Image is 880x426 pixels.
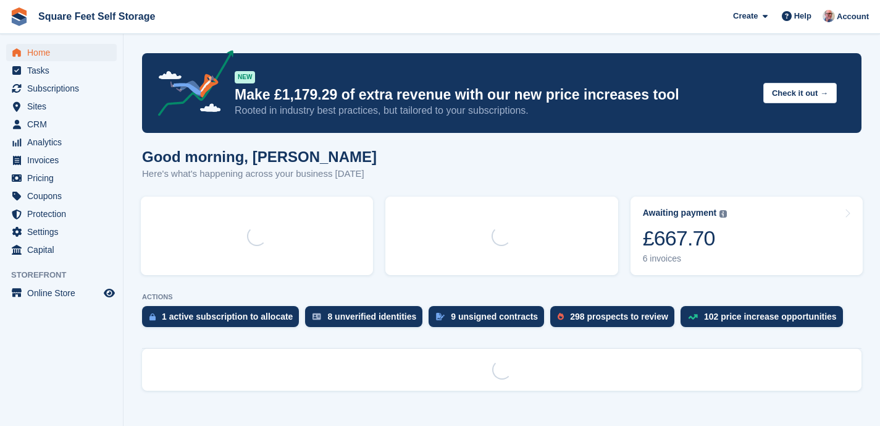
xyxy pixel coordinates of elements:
p: Make £1,179.29 of extra revenue with our new price increases tool [235,86,753,104]
a: Square Feet Self Storage [33,6,160,27]
a: Awaiting payment £667.70 6 invoices [631,197,863,275]
a: Preview store [102,286,117,300]
h1: Good morning, [PERSON_NAME] [142,148,377,165]
div: 6 invoices [643,253,727,264]
div: NEW [235,71,255,83]
img: prospect-51fa495bee0391a8d652442698ab0144808aea92771e9ea1ae160a38d050c398.svg [558,313,564,320]
span: Coupons [27,187,101,205]
div: 102 price increase opportunities [704,312,837,322]
a: 102 price increase opportunities [681,306,849,333]
img: David Greer [823,10,835,22]
a: menu [6,223,117,241]
a: menu [6,205,117,223]
a: 1 active subscription to allocate [142,306,305,333]
span: Online Store [27,284,101,302]
p: Rooted in industry best practices, but tailored to your subscriptions. [235,104,753,117]
span: Analytics [27,134,101,151]
img: price-adjustments-announcement-icon-8257ccfd72463d97f412b2fc003d46551f7dbcb40ab6d574587a9cd5c0d94... [148,50,234,121]
a: menu [6,116,117,133]
span: Subscriptions [27,80,101,97]
span: CRM [27,116,101,133]
a: 8 unverified identities [305,306,429,333]
a: menu [6,241,117,258]
span: Settings [27,223,101,241]
span: Capital [27,241,101,258]
span: Invoices [27,151,101,169]
span: Sites [27,98,101,115]
div: 1 active subscription to allocate [162,312,293,322]
img: icon-info-grey-7440780725fd019a000dd9b08b2336e03edf1995a4989e88bcd33f0948082b44.svg [719,210,727,218]
a: 298 prospects to review [550,306,681,333]
button: Check it out → [763,83,837,103]
img: contract_signature_icon-13c848040528278c33f63329250d36e43548de30e8caae1d1a13099fd9432cc5.svg [436,313,445,320]
span: Storefront [11,269,123,281]
div: 9 unsigned contracts [451,312,538,322]
a: menu [6,62,117,79]
span: Home [27,44,101,61]
img: active_subscription_to_allocate_icon-d502201f5373d7db506a760aba3b589e785aa758c864c3986d89f69b8ff3... [149,313,156,321]
a: menu [6,169,117,187]
a: menu [6,98,117,115]
div: Awaiting payment [643,208,717,218]
p: Here's what's happening across your business [DATE] [142,167,377,181]
span: Account [837,11,869,23]
span: Tasks [27,62,101,79]
p: ACTIONS [142,293,861,301]
a: menu [6,80,117,97]
a: menu [6,44,117,61]
span: Protection [27,205,101,223]
span: Create [733,10,758,22]
span: Pricing [27,169,101,187]
img: price_increase_opportunities-93ffe204e8149a01c8c9dc8f82e8f89637d9d84a8eef4429ea346261dce0b2c0.svg [688,314,698,320]
a: menu [6,134,117,151]
div: 8 unverified identities [327,312,416,322]
a: menu [6,284,117,302]
div: £667.70 [643,226,727,251]
img: verify_identity-adf6edd0f0f0b5bbfe63781bf79b02c33cf7c696d77639b501bdc392416b5a36.svg [312,313,321,320]
span: Help [794,10,811,22]
a: menu [6,187,117,205]
div: 298 prospects to review [570,312,668,322]
img: stora-icon-8386f47178a22dfd0bd8f6a31ec36ba5ce8667c1dd55bd0f319d3a0aa187defe.svg [10,7,28,26]
a: menu [6,151,117,169]
a: 9 unsigned contracts [429,306,550,333]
